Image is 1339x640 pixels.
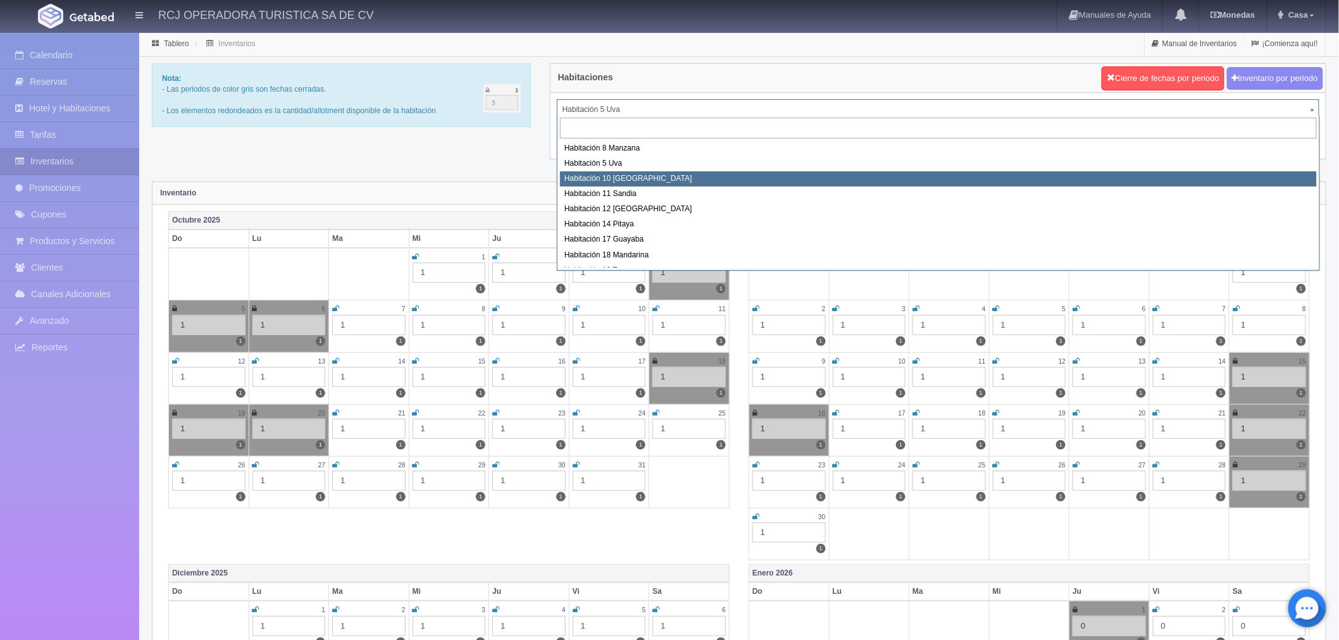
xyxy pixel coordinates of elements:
[560,217,1317,232] div: Habitación 14 Pitaya
[560,171,1317,187] div: Habitación 10 [GEOGRAPHIC_DATA]
[560,202,1317,217] div: Habitación 12 [GEOGRAPHIC_DATA]
[560,263,1317,278] div: Habitación 19 Tuna
[560,141,1317,156] div: Habitación 8 Manzana
[560,156,1317,171] div: Habitación 5 Uva
[560,232,1317,247] div: Habitación 17 Guayaba
[560,248,1317,263] div: Habitación 18 Mandarina
[560,187,1317,202] div: Habitación 11 Sandia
